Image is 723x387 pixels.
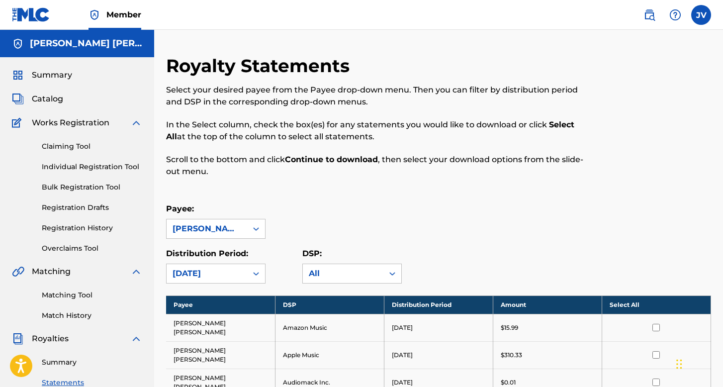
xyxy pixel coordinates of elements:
a: Claiming Tool [42,141,142,152]
div: Widget de chat [673,339,723,387]
a: Public Search [639,5,659,25]
p: $0.01 [501,378,516,387]
label: Distribution Period: [166,249,248,258]
a: CatalogCatalog [12,93,63,105]
img: Accounts [12,38,24,50]
img: expand [130,333,142,345]
p: Scroll to the bottom and click , then select your download options from the slide-out menu. [166,154,586,178]
div: Help [665,5,685,25]
p: $310.33 [501,351,522,360]
img: Works Registration [12,117,25,129]
img: Royalties [12,333,24,345]
th: Select All [602,295,711,314]
span: Summary [32,69,72,81]
span: Member [106,9,141,20]
img: Top Rightsholder [89,9,100,21]
td: [DATE] [384,341,493,369]
td: Apple Music [275,341,384,369]
td: Amazon Music [275,314,384,341]
img: Catalog [12,93,24,105]
span: Catalog [32,93,63,105]
span: Matching [32,266,71,278]
img: expand [130,266,142,278]
td: [DATE] [384,314,493,341]
h2: Royalty Statements [166,55,355,77]
img: MLC Logo [12,7,50,22]
td: [PERSON_NAME] [PERSON_NAME] [166,341,275,369]
th: Payee [166,295,275,314]
a: Matching Tool [42,290,142,300]
a: Overclaims Tool [42,243,142,254]
iframe: Resource Center [695,245,723,325]
a: Match History [42,310,142,321]
img: Matching [12,266,24,278]
iframe: Chat Widget [673,339,723,387]
img: Summary [12,69,24,81]
a: Registration Drafts [42,202,142,213]
img: expand [130,117,142,129]
img: search [643,9,655,21]
a: Summary [42,357,142,368]
th: DSP [275,295,384,314]
h5: JORGE VÁZQUEZ GUERRA [30,38,142,49]
div: User Menu [691,5,711,25]
p: Select your desired payee from the Payee drop-down menu. Then you can filter by distribution peri... [166,84,586,108]
a: Bulk Registration Tool [42,182,142,193]
div: [DATE] [173,268,241,280]
label: DSP: [302,249,322,258]
p: $15.99 [501,323,518,332]
td: [PERSON_NAME] [PERSON_NAME] [166,314,275,341]
div: All [309,268,377,280]
th: Distribution Period [384,295,493,314]
th: Amount [493,295,602,314]
a: Individual Registration Tool [42,162,142,172]
a: SummarySummary [12,69,72,81]
span: Royalties [32,333,69,345]
div: Arrastrar [676,349,682,379]
p: In the Select column, check the box(es) for any statements you would like to download or click at... [166,119,586,143]
div: [PERSON_NAME] [PERSON_NAME] [173,223,241,235]
img: help [669,9,681,21]
a: Registration History [42,223,142,233]
span: Works Registration [32,117,109,129]
label: Payee: [166,204,194,213]
strong: Continue to download [285,155,378,164]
